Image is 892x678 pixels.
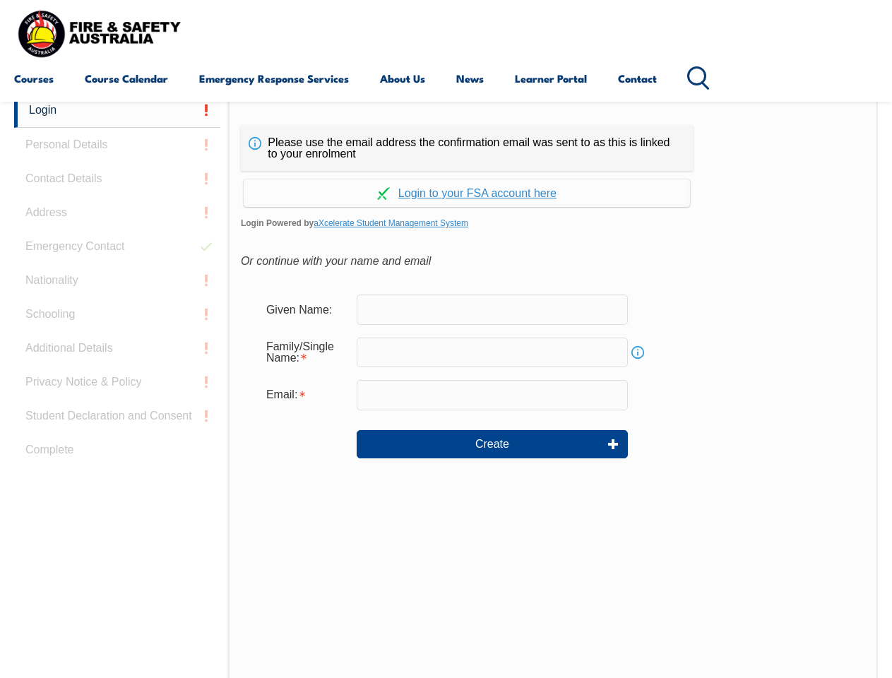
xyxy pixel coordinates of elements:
[241,126,693,171] div: Please use the email address the confirmation email was sent to as this is linked to your enrolment
[456,61,484,95] a: News
[255,381,357,408] div: Email is required.
[241,251,865,272] div: Or continue with your name and email
[241,213,865,234] span: Login Powered by
[377,187,390,200] img: Log in withaxcelerate
[357,430,628,458] button: Create
[618,61,657,95] a: Contact
[314,218,468,228] a: aXcelerate Student Management System
[85,61,168,95] a: Course Calendar
[628,343,648,362] a: Info
[14,93,220,128] a: Login
[199,61,349,95] a: Emergency Response Services
[255,333,357,371] div: Family/Single Name is required.
[14,61,54,95] a: Courses
[255,296,357,323] div: Given Name:
[380,61,425,95] a: About Us
[515,61,587,95] a: Learner Portal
